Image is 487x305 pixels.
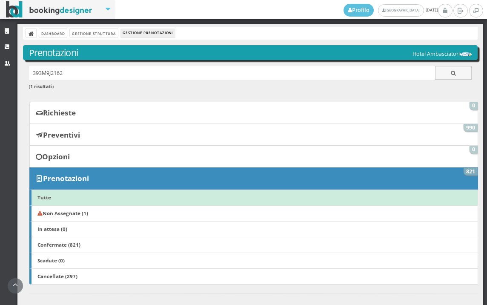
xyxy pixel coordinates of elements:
[43,173,89,183] b: Prenotazioni
[37,194,51,201] b: Tutte
[37,257,65,264] b: Scadute (0)
[121,29,175,38] li: Gestione Prenotazioni
[29,66,435,80] input: Ricerca cliente - (inserisci il codice, il nome, il cognome, il numero di telefono o la mail)
[344,4,438,17] span: [DATE]
[37,225,67,232] b: In attesa (0)
[29,190,478,206] a: Tutte
[413,51,472,57] h5: Hotel Ambasciatori
[29,268,478,285] a: Cancellate (297)
[29,84,472,89] h6: ( )
[29,237,478,253] a: Confermate (821)
[37,241,80,248] b: Confermate (821)
[29,205,478,222] a: Non Assegnate (1)
[29,47,472,58] h3: Prenotazioni
[43,130,80,140] b: Preventivi
[70,29,117,37] a: Gestione Struttura
[460,52,472,56] img: 29cdc84380f711ecb0a10a069e529790.png
[464,124,478,132] span: 990
[29,167,478,190] a: Prenotazioni 821
[344,4,374,17] a: Profilo
[29,124,478,146] a: Preventivi 990
[39,29,67,37] a: Dashboard
[470,102,478,110] span: 0
[43,108,76,118] b: Richieste
[37,273,77,279] b: Cancellate (297)
[30,83,52,89] b: 1 risultati
[29,102,478,124] a: Richieste 0
[29,221,478,237] a: In attesa (0)
[470,146,478,154] span: 0
[37,210,88,216] b: Non Assegnate (1)
[6,1,92,18] img: BookingDesigner.com
[29,253,478,269] a: Scadute (0)
[378,4,424,17] a: [GEOGRAPHIC_DATA]
[29,146,478,168] a: Opzioni 0
[464,168,478,176] span: 821
[42,152,70,161] b: Opzioni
